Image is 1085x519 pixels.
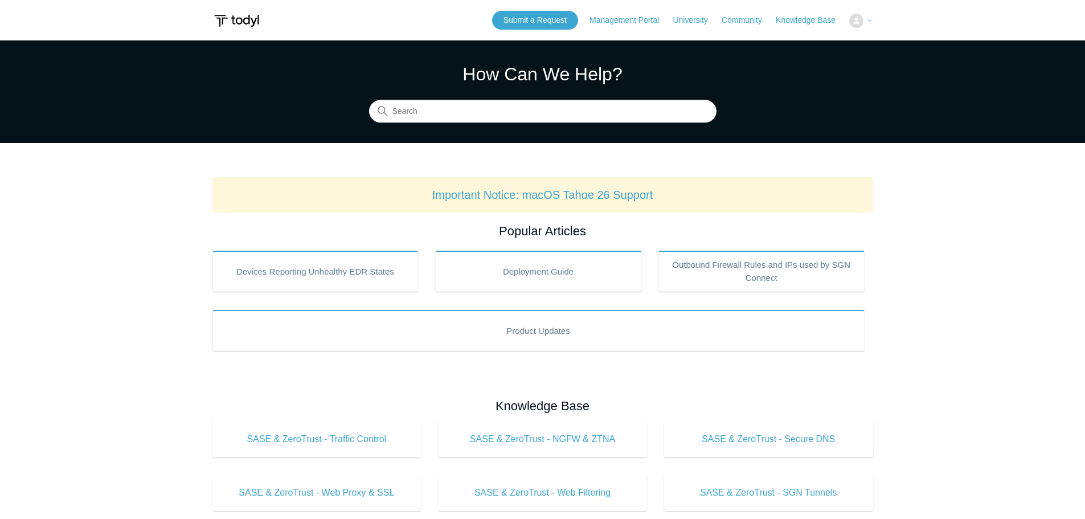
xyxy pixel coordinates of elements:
a: SASE & ZeroTrust - Secure DNS [664,421,873,457]
span: SASE & ZeroTrust - NGFW & ZTNA [455,432,630,446]
a: SASE & ZeroTrust - Traffic Control [212,421,421,457]
h2: Popular Articles [212,222,873,240]
a: University [673,14,719,26]
a: Outbound Firewall Rules and IPs used by SGN Connect [658,251,865,292]
a: Community [722,14,773,26]
a: Submit a Request [492,11,578,30]
a: SASE & ZeroTrust - NGFW & ZTNA [438,421,647,457]
a: Product Updates [212,310,865,351]
a: Important Notice: macOS Tahoe 26 Support [432,189,653,201]
a: Deployment Guide [435,251,641,292]
span: SASE & ZeroTrust - Web Proxy & SSL [230,486,404,500]
input: Search [369,100,716,123]
a: SASE & ZeroTrust - SGN Tunnels [664,475,873,511]
a: SASE & ZeroTrust - Web Proxy & SSL [212,475,421,511]
img: Todyl Support Center Help Center home page [212,10,261,31]
a: SASE & ZeroTrust - Web Filtering [438,475,647,511]
span: SASE & ZeroTrust - Secure DNS [681,432,856,446]
span: SASE & ZeroTrust - Web Filtering [455,486,630,500]
a: Devices Reporting Unhealthy EDR States [212,251,419,292]
a: Knowledge Base [776,14,847,26]
span: SASE & ZeroTrust - SGN Tunnels [681,486,856,500]
h1: How Can We Help? [369,60,716,88]
a: Management Portal [589,14,670,26]
span: SASE & ZeroTrust - Traffic Control [230,432,404,446]
h2: Knowledge Base [212,397,873,415]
